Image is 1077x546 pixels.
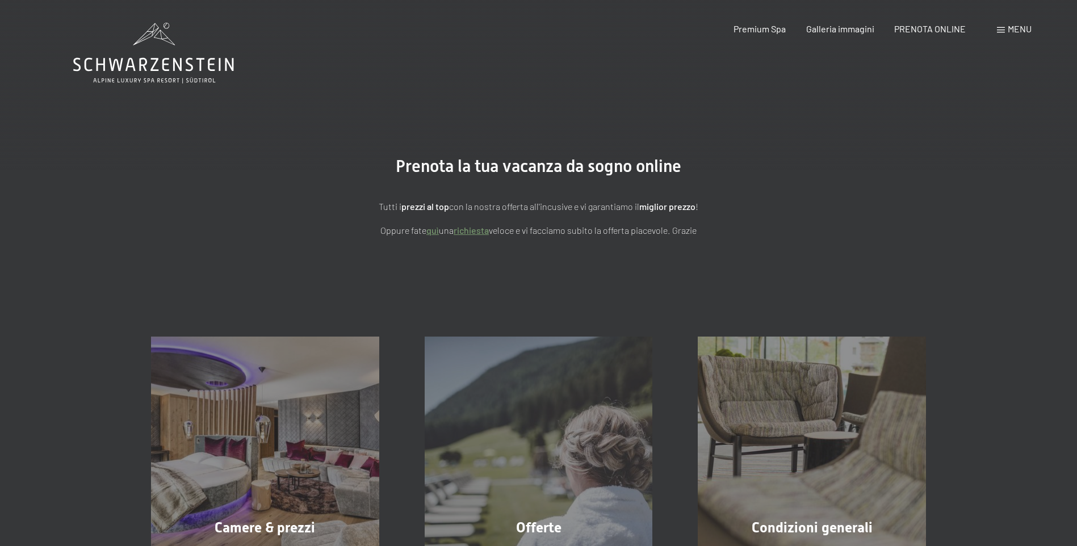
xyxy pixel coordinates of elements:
[401,201,449,212] strong: prezzi al top
[894,23,966,34] a: PRENOTA ONLINE
[1008,23,1032,34] span: Menu
[454,225,489,236] a: richiesta
[396,156,681,176] span: Prenota la tua vacanza da sogno online
[215,519,315,536] span: Camere & prezzi
[255,223,823,238] p: Oppure fate una veloce e vi facciamo subito la offerta piacevole. Grazie
[734,23,786,34] a: Premium Spa
[516,519,561,536] span: Offerte
[639,201,695,212] strong: miglior prezzo
[255,199,823,214] p: Tutti i con la nostra offerta all'incusive e vi garantiamo il !
[806,23,874,34] a: Galleria immagini
[752,519,873,536] span: Condizioni generali
[426,225,439,236] a: quì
